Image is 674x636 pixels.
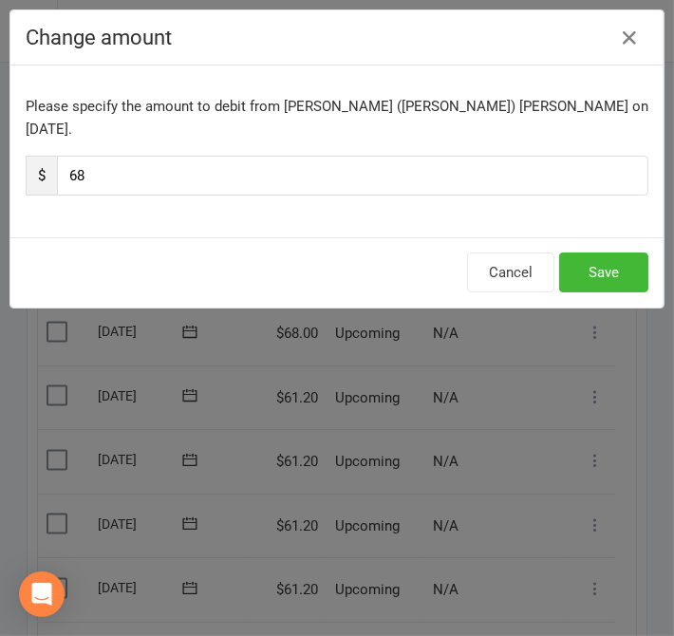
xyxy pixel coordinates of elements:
[19,571,65,617] div: Open Intercom Messenger
[26,156,57,196] span: $
[559,253,648,292] button: Save
[614,23,645,53] button: Close
[26,95,648,140] p: Please specify the amount to debit from [PERSON_NAME] ([PERSON_NAME]) [PERSON_NAME] on [DATE].
[467,253,554,292] button: Cancel
[26,26,648,49] h4: Change amount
